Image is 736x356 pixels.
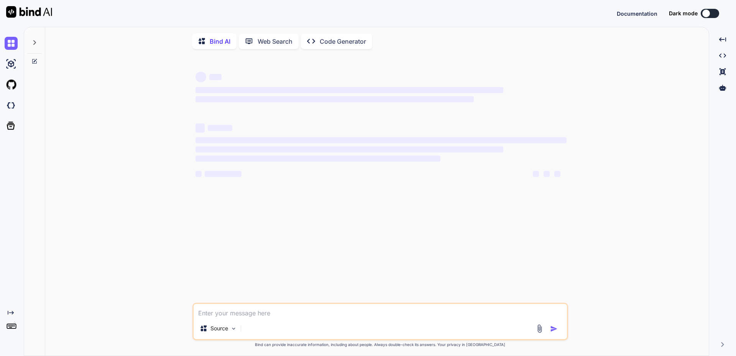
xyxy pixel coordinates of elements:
[320,37,366,46] p: Code Generator
[210,37,230,46] p: Bind AI
[205,171,242,177] span: ‌
[550,325,558,333] img: icon
[5,99,18,112] img: darkCloudIdeIcon
[195,137,567,143] span: ‌
[208,125,232,131] span: ‌
[258,37,292,46] p: Web Search
[5,37,18,50] img: chat
[6,6,52,18] img: Bind AI
[195,72,206,82] span: ‌
[195,171,202,177] span: ‌
[617,10,657,18] button: Documentation
[230,325,237,332] img: Pick Models
[617,10,657,17] span: Documentation
[554,171,560,177] span: ‌
[195,146,503,153] span: ‌
[669,10,698,17] span: Dark mode
[192,342,568,348] p: Bind can provide inaccurate information, including about people. Always double-check its answers....
[533,171,539,177] span: ‌
[195,96,474,102] span: ‌
[195,87,503,93] span: ‌
[535,324,544,333] img: attachment
[544,171,550,177] span: ‌
[209,74,222,80] span: ‌
[5,57,18,71] img: ai-studio
[195,156,440,162] span: ‌
[195,123,205,133] span: ‌
[5,78,18,91] img: githubLight
[210,325,228,332] p: Source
